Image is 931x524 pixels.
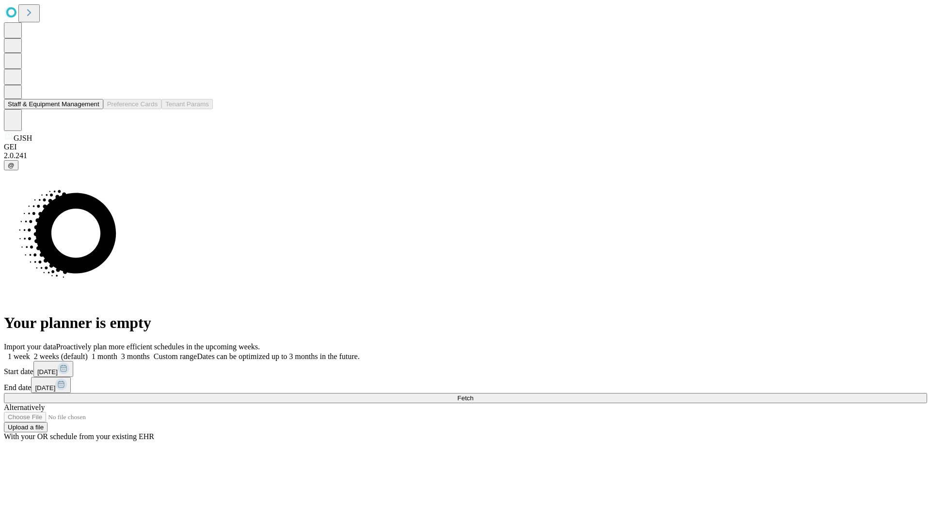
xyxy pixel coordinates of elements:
span: @ [8,162,15,169]
span: 2 weeks (default) [34,352,88,360]
div: Start date [4,361,927,377]
button: [DATE] [33,361,73,377]
button: Fetch [4,393,927,403]
div: 2.0.241 [4,151,927,160]
button: @ [4,160,18,170]
span: 1 week [8,352,30,360]
button: Upload a file [4,422,48,432]
span: Alternatively [4,403,45,411]
h1: Your planner is empty [4,314,927,332]
span: With your OR schedule from your existing EHR [4,432,154,441]
span: Proactively plan more efficient schedules in the upcoming weeks. [56,343,260,351]
div: GEI [4,143,927,151]
span: [DATE] [35,384,55,392]
span: GJSH [14,134,32,142]
button: Staff & Equipment Management [4,99,103,109]
div: End date [4,377,927,393]
span: Import your data [4,343,56,351]
span: Custom range [154,352,197,360]
span: Dates can be optimized up to 3 months in the future. [197,352,359,360]
button: Tenant Params [161,99,213,109]
span: 1 month [92,352,117,360]
span: 3 months [121,352,150,360]
button: [DATE] [31,377,71,393]
button: Preference Cards [103,99,161,109]
span: [DATE] [37,368,58,376]
span: Fetch [457,394,473,402]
